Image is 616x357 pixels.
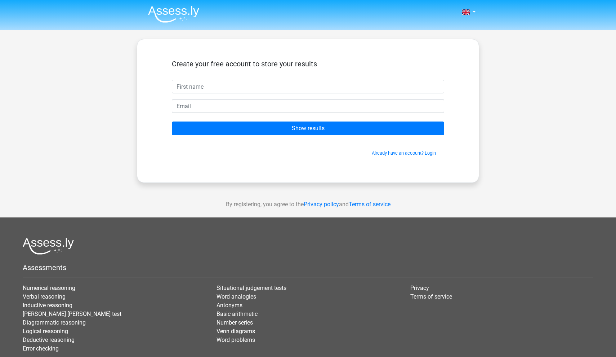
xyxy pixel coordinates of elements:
[23,302,72,309] a: Inductive reasoning
[23,238,74,255] img: Assessly logo
[172,122,444,135] input: Show results
[172,59,444,68] h5: Create your free account to store your results
[410,293,452,300] a: Terms of service
[304,201,339,208] a: Privacy policy
[23,319,86,326] a: Diagrammatic reasoning
[217,336,255,343] a: Word problems
[23,336,75,343] a: Deductive reasoning
[23,293,66,300] a: Verbal reasoning
[349,201,390,208] a: Terms of service
[172,80,444,93] input: First name
[23,310,121,317] a: [PERSON_NAME] [PERSON_NAME] test
[172,99,444,113] input: Email
[217,328,255,335] a: Venn diagrams
[23,345,59,352] a: Error checking
[23,285,75,291] a: Numerical reasoning
[217,302,242,309] a: Antonyms
[23,263,593,272] h5: Assessments
[148,6,199,23] img: Assessly
[23,328,68,335] a: Logical reasoning
[217,285,286,291] a: Situational judgement tests
[410,285,429,291] a: Privacy
[217,319,253,326] a: Number series
[217,293,256,300] a: Word analogies
[217,310,258,317] a: Basic arithmetic
[372,150,436,156] a: Already have an account? Login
